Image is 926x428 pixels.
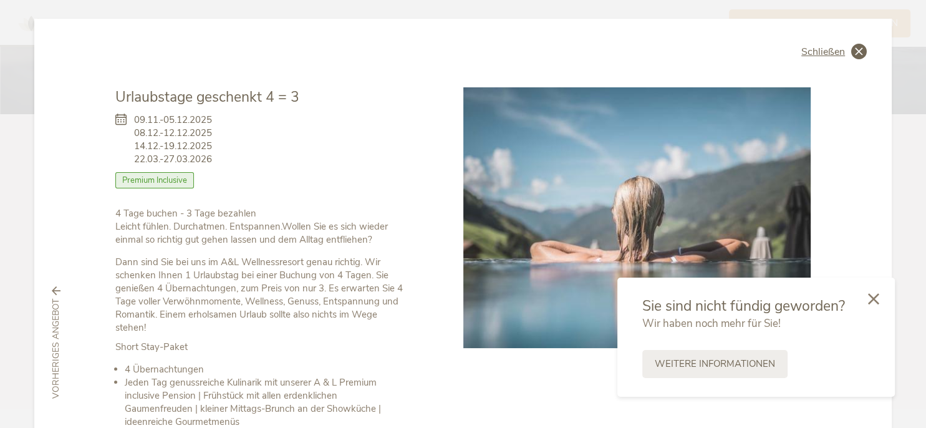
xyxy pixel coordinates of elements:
strong: Wollen Sie es sich wieder einmal so richtig gut gehen lassen und dem Alltag entfliehen? [115,220,388,246]
span: 09.11.-05.12.2025 08.12.-12.12.2025 14.12.-19.12.2025 22.03.-27.03.2026 [134,114,212,166]
p: Leicht fühlen. Durchatmen. Entspannen. [115,207,407,246]
span: Schließen [801,47,845,57]
span: Premium Inclusive [115,172,194,188]
p: Dann sind Sie bei uns im A&L Wellnessresort genau richtig. Wir schenken Ihnen 1 Urlaubstag bei ei... [115,256,407,334]
img: Urlaubstage geschenkt 4 = 3 [463,87,811,348]
b: 4 Tage buchen - 3 Tage bezahlen [115,207,256,220]
span: Urlaubstage geschenkt 4 = 3 [115,87,299,107]
li: 4 Übernachtungen [125,363,407,376]
span: Sie sind nicht fündig geworden? [642,296,845,316]
span: vorheriges Angebot [50,299,62,399]
span: Weitere Informationen [655,357,775,371]
a: Weitere Informationen [642,350,788,378]
strong: Short Stay-Paket [115,341,188,353]
span: Wir haben noch mehr für Sie! [642,316,781,331]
